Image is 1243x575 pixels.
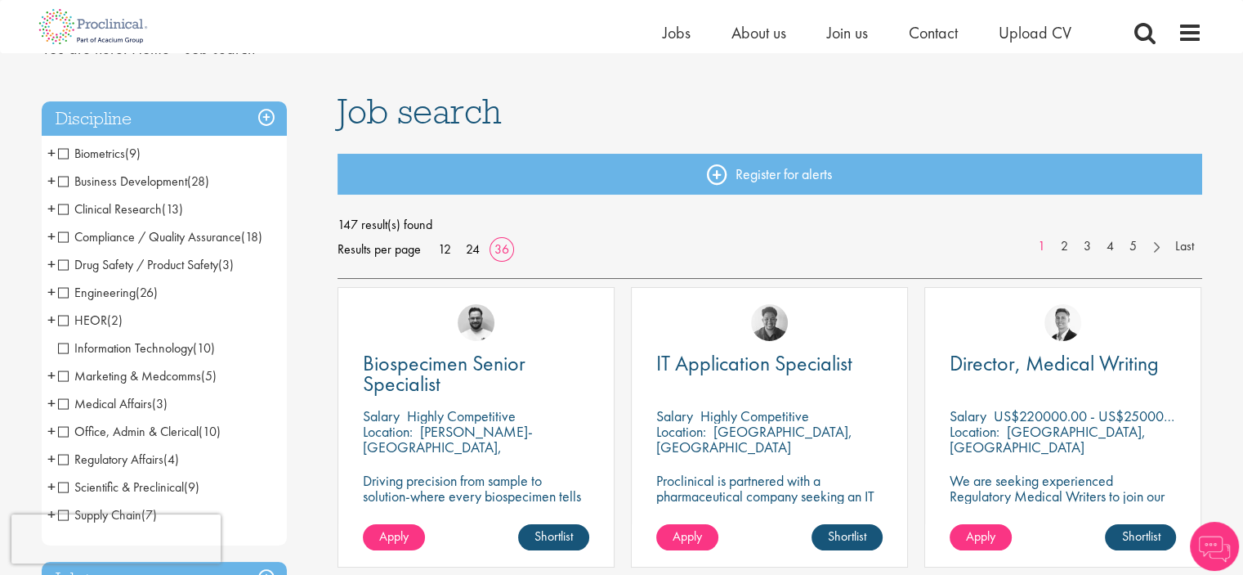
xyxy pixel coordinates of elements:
[909,22,958,43] a: Contact
[58,451,163,468] span: Regulatory Affairs
[58,200,183,218] span: Clinical Research
[47,419,56,443] span: +
[58,145,141,162] span: Biometrics
[338,154,1202,195] a: Register for alerts
[136,284,158,301] span: (26)
[363,422,533,472] p: [PERSON_NAME]-[GEOGRAPHIC_DATA], [GEOGRAPHIC_DATA]
[107,312,123,329] span: (2)
[58,395,168,412] span: Medical Affairs
[656,407,693,425] span: Salary
[700,407,809,425] p: Highly Competitive
[58,506,157,523] span: Supply Chain
[363,524,425,550] a: Apply
[363,407,400,425] span: Salary
[152,395,168,412] span: (3)
[458,304,494,341] img: Emile De Beer
[1044,304,1081,341] img: George Watson
[199,423,221,440] span: (10)
[58,312,107,329] span: HEOR
[656,422,852,456] p: [GEOGRAPHIC_DATA], [GEOGRAPHIC_DATA]
[363,422,413,441] span: Location:
[338,89,502,133] span: Job search
[184,478,199,496] span: (9)
[1167,237,1202,256] a: Last
[125,145,141,162] span: (9)
[1121,237,1145,256] a: 5
[187,173,209,190] span: (28)
[432,240,457,258] a: 12
[731,22,786,43] a: About us
[1190,522,1239,571] img: Chatbot
[47,168,56,193] span: +
[218,256,234,273] span: (3)
[47,391,56,416] span: +
[58,145,125,162] span: Biometrics
[58,339,215,357] span: Information Technology
[58,451,179,468] span: Regulatory Affairs
[656,353,883,374] a: IT Application Specialist
[950,473,1176,535] p: We are seeking experienced Regulatory Medical Writers to join our client, a dynamic and growing b...
[518,524,589,550] a: Shortlist
[1053,237,1076,256] a: 2
[338,237,421,262] span: Results per page
[47,308,56,332] span: +
[58,173,209,190] span: Business Development
[656,473,883,550] p: Proclinical is partnered with a pharmaceutical company seeking an IT Application Specialist to jo...
[489,240,515,258] a: 36
[950,422,1146,456] p: [GEOGRAPHIC_DATA], [GEOGRAPHIC_DATA]
[42,101,287,137] h3: Discipline
[58,478,184,496] span: Scientific & Preclinical
[58,256,234,273] span: Drug Safety / Product Safety
[379,528,409,545] span: Apply
[58,284,158,301] span: Engineering
[47,196,56,221] span: +
[58,256,218,273] span: Drug Safety / Product Safety
[163,451,179,468] span: (4)
[663,22,691,43] a: Jobs
[656,349,852,377] span: IT Application Specialist
[162,200,183,218] span: (13)
[1075,237,1099,256] a: 3
[363,349,525,398] span: Biospecimen Senior Specialist
[363,473,589,519] p: Driving precision from sample to solution-where every biospecimen tells a story of innovation.
[363,353,589,394] a: Biospecimen Senior Specialist
[58,228,262,245] span: Compliance / Quality Assurance
[950,422,999,441] span: Location:
[1030,237,1053,256] a: 1
[58,423,221,440] span: Office, Admin & Clerical
[1098,237,1122,256] a: 4
[999,22,1071,43] a: Upload CV
[47,447,56,471] span: +
[407,407,516,425] p: Highly Competitive
[58,367,201,384] span: Marketing & Medcomms
[47,141,56,165] span: +
[751,304,788,341] img: Sheridon Lloyd
[58,284,136,301] span: Engineering
[58,478,199,496] span: Scientific & Preclinical
[58,395,152,412] span: Medical Affairs
[966,528,995,545] span: Apply
[812,524,883,550] a: Shortlist
[827,22,868,43] a: Join us
[11,514,221,564] iframe: reCAPTCHA
[338,213,1202,237] span: 147 result(s) found
[656,524,718,550] a: Apply
[58,423,199,440] span: Office, Admin & Clerical
[47,252,56,276] span: +
[673,528,702,545] span: Apply
[47,502,56,527] span: +
[58,367,217,384] span: Marketing & Medcomms
[950,407,986,425] span: Salary
[58,173,187,190] span: Business Development
[47,363,56,388] span: +
[201,367,217,384] span: (5)
[47,474,56,499] span: +
[58,506,141,523] span: Supply Chain
[58,312,123,329] span: HEOR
